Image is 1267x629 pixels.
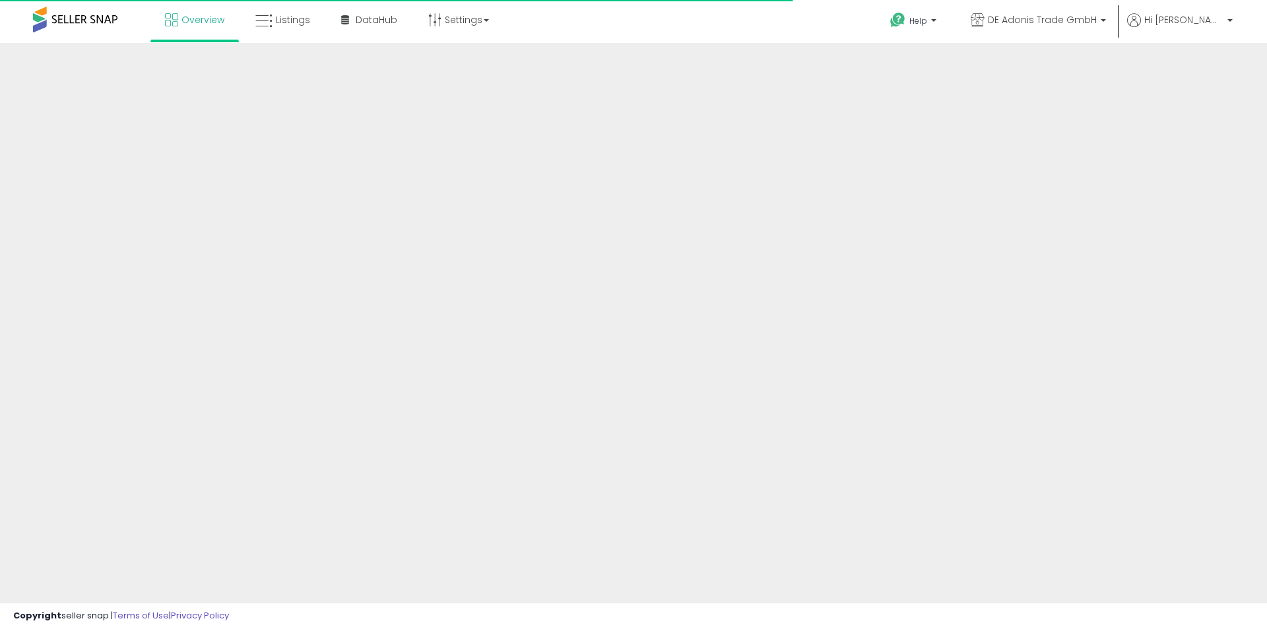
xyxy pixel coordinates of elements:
i: Get Help [890,12,906,28]
span: DataHub [356,13,397,26]
span: Overview [181,13,224,26]
span: Listings [276,13,310,26]
a: Help [880,2,950,43]
span: DE Adonis Trade GmbH [988,13,1097,26]
span: Hi [PERSON_NAME] [1144,13,1223,26]
span: Help [909,15,927,26]
a: Hi [PERSON_NAME] [1127,13,1233,43]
